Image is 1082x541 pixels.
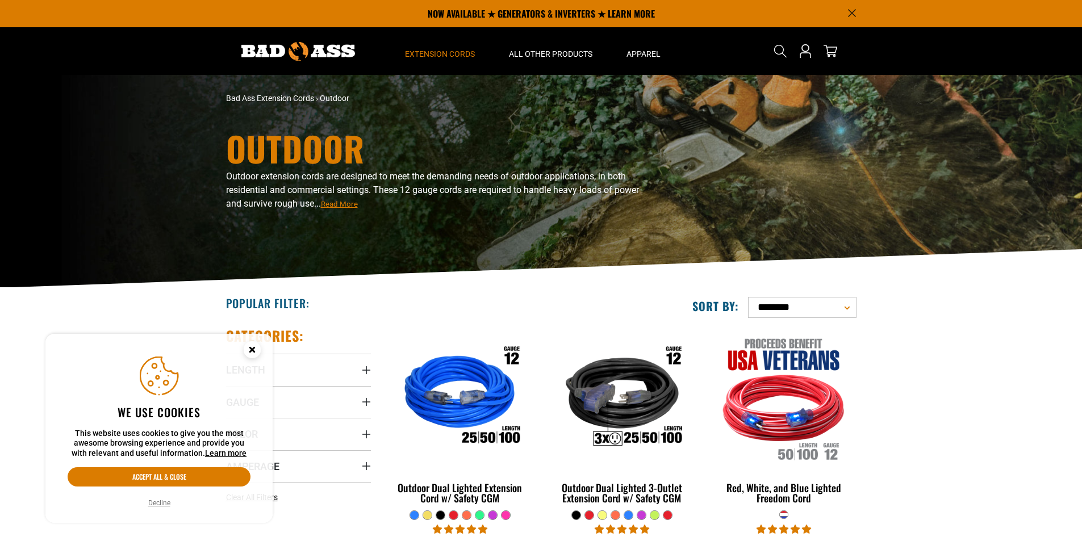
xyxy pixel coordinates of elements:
[226,171,639,209] span: Outdoor extension cords are designed to meet the demanding needs of outdoor applications, in both...
[626,49,661,59] span: Apparel
[226,296,310,311] h2: Popular Filter:
[509,49,592,59] span: All Other Products
[771,42,789,60] summary: Search
[405,49,475,59] span: Extension Cords
[549,327,694,510] a: Outdoor Dual Lighted 3-Outlet Extension Cord w/ Safety CGM Outdoor Dual Lighted 3-Outlet Extensio...
[388,483,533,503] div: Outdoor Dual Lighted Extension Cord w/ Safety CGM
[226,131,641,165] h1: Outdoor
[711,327,856,510] a: Red, White, and Blue Lighted Freedom Cord Red, White, and Blue Lighted Freedom Cord
[757,524,811,535] span: 5.00 stars
[226,94,314,103] a: Bad Ass Extension Cords
[550,333,694,463] img: Outdoor Dual Lighted 3-Outlet Extension Cord w/ Safety CGM
[388,327,533,510] a: Outdoor Dual Lighted Extension Cord w/ Safety CGM Outdoor Dual Lighted Extension Cord w/ Safety CGM
[68,405,250,420] h2: We use cookies
[226,450,371,482] summary: Amperage
[433,524,487,535] span: 4.81 stars
[45,334,273,523] aside: Cookie Consent
[595,524,649,535] span: 4.80 stars
[549,483,694,503] div: Outdoor Dual Lighted 3-Outlet Extension Cord w/ Safety CGM
[241,42,355,61] img: Bad Ass Extension Cords
[321,200,358,208] span: Read More
[145,497,174,509] button: Decline
[492,27,609,75] summary: All Other Products
[68,467,250,487] button: Accept all & close
[316,94,318,103] span: ›
[205,448,247,458] a: Learn more
[68,429,250,459] p: This website uses cookies to give you the most awesome browsing experience and provide you with r...
[609,27,678,75] summary: Apparel
[226,354,371,385] summary: Length
[692,299,739,313] label: Sort by:
[226,418,371,450] summary: Color
[712,333,855,463] img: Red, White, and Blue Lighted Freedom Cord
[320,94,349,103] span: Outdoor
[226,386,371,418] summary: Gauge
[388,27,492,75] summary: Extension Cords
[226,327,304,345] h2: Categories:
[711,483,856,503] div: Red, White, and Blue Lighted Freedom Cord
[388,333,532,463] img: Outdoor Dual Lighted Extension Cord w/ Safety CGM
[226,93,641,104] nav: breadcrumbs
